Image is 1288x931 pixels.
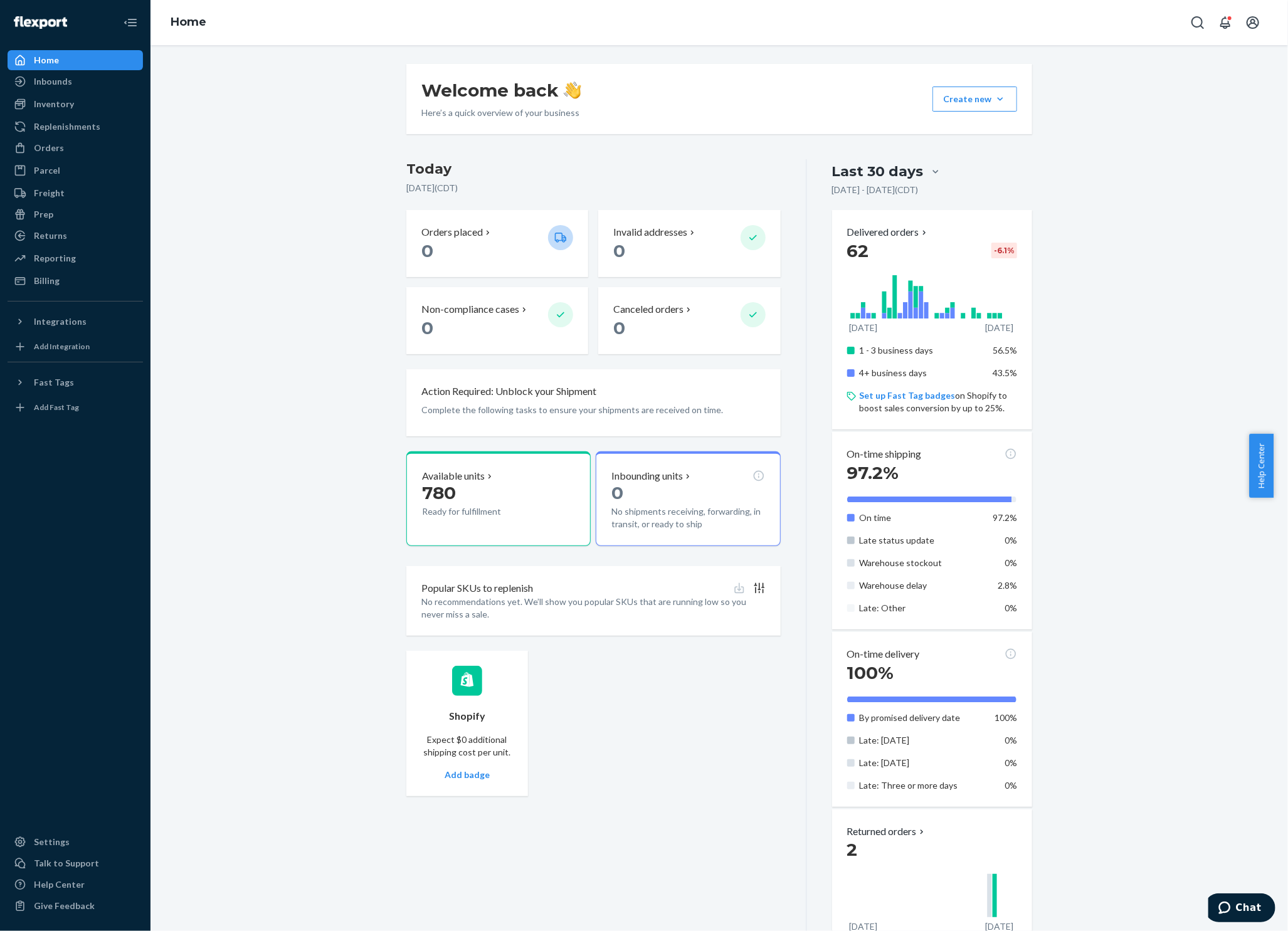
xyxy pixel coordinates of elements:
a: Freight [8,183,143,203]
div: Fast Tags [34,376,74,389]
div: Replenishments [34,120,100,133]
p: No recommendations yet. We’ll show you popular SKUs that are running low so you never miss a sale. [421,596,766,621]
p: Warehouse stockout [860,557,983,569]
button: Integrations [8,312,143,332]
div: Last 30 days [832,162,924,181]
div: Help Center [34,878,85,891]
p: Shopify [449,709,485,723]
a: Prep [8,204,143,224]
span: 0% [1005,757,1017,768]
span: 0 [613,240,625,261]
button: Add badge [445,769,490,781]
button: Give Feedback [8,896,143,916]
button: Invalid addresses 0 [598,210,780,277]
p: On time [860,512,983,524]
p: Late: Three or more days [860,779,983,792]
span: 0% [1005,557,1017,568]
p: Here’s a quick overview of your business [421,107,581,119]
div: Talk to Support [34,857,99,870]
ol: breadcrumbs [161,4,216,41]
button: Open Search Box [1185,10,1210,35]
a: Orders [8,138,143,158]
button: Available units780Ready for fulfillment [406,451,591,547]
span: 56.5% [993,345,1017,355]
div: Prep [34,208,53,221]
span: 0 [421,240,433,261]
p: By promised delivery date [860,712,983,724]
a: Home [8,50,143,70]
button: Create new [932,87,1017,112]
div: Settings [34,836,70,848]
div: Inbounds [34,75,72,88]
div: Orders [34,142,64,154]
span: 100% [995,712,1017,723]
div: Returns [34,229,67,242]
span: 0 [613,317,625,339]
p: Popular SKUs to replenish [421,581,533,596]
button: Close Navigation [118,10,143,35]
span: 0 [611,482,623,503]
p: on Shopify to boost sales conversion by up to 25%. [860,389,1017,414]
p: Late: Other [860,602,983,614]
a: Add Fast Tag [8,397,143,418]
button: Returned orders [847,824,927,839]
button: Fast Tags [8,372,143,392]
p: No shipments receiving, forwarding, in transit, or ready to ship [611,505,764,530]
div: Add Integration [34,341,90,352]
a: Inventory [8,94,143,114]
a: Set up Fast Tag badges [860,390,956,401]
button: Canceled orders 0 [598,287,780,354]
span: 97.2% [993,512,1017,523]
p: Late: [DATE] [860,757,983,769]
div: Parcel [34,164,60,177]
span: 780 [422,482,456,503]
a: Settings [8,832,143,852]
p: On-time shipping [847,447,922,461]
p: [DATE] [850,322,878,334]
h1: Welcome back [421,79,581,102]
button: Talk to Support [8,853,143,873]
span: 97.2% [847,462,899,483]
p: Late: [DATE] [860,734,983,747]
div: Billing [34,275,60,287]
p: Warehouse delay [860,579,983,592]
p: Ready for fulfillment [422,505,538,518]
img: hand-wave emoji [564,82,581,99]
div: Integrations [34,315,87,328]
p: On-time delivery [847,647,920,661]
span: 43.5% [993,367,1017,378]
button: Non-compliance cases 0 [406,287,588,354]
p: [DATE] ( CDT ) [406,182,781,194]
span: 2.8% [998,580,1017,591]
p: Inbounding units [611,469,683,483]
div: Give Feedback [34,900,95,912]
iframe: Opens a widget where you can chat to one of our agents [1208,893,1275,925]
a: Parcel [8,160,143,181]
div: Inventory [34,98,74,110]
span: 2 [847,839,858,860]
a: Inbounds [8,71,143,92]
h3: Today [406,159,781,179]
p: Non-compliance cases [421,302,519,317]
span: 0% [1005,780,1017,791]
span: 0% [1005,535,1017,545]
button: Help Center [1249,434,1274,498]
div: Add Fast Tag [34,402,79,413]
div: Freight [34,187,65,199]
p: [DATE] [986,322,1014,334]
button: Delivered orders [847,225,929,239]
a: Home [171,15,206,29]
span: 0% [1005,602,1017,613]
p: Late status update [860,534,983,547]
p: [DATE] - [DATE] ( CDT ) [832,184,919,196]
a: Replenishments [8,117,143,137]
a: Help Center [8,875,143,895]
div: -6.1 % [991,243,1017,258]
a: Add Integration [8,337,143,357]
span: 62 [847,240,869,261]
